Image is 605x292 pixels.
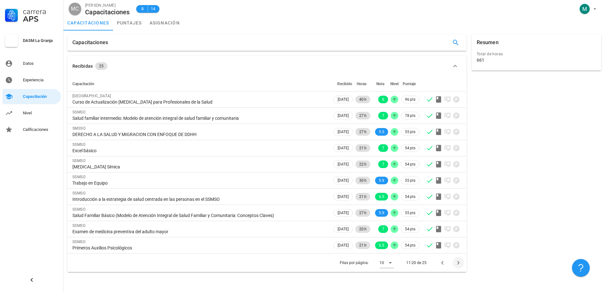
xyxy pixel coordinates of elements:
[405,161,415,167] span: 54 pts
[72,213,327,218] div: Salud Familiar Básico (Modelo de Atención Integral de Salud Familiar y Comunitaria: Conceptos Cla...
[332,76,354,92] th: Recibido
[3,105,61,121] a: Nivel
[23,111,58,116] div: Nivel
[382,112,384,119] span: 7
[67,76,332,92] th: Capacitación
[72,229,327,234] div: Examen de medicina preventiva del adulto mayor
[382,160,384,168] span: 7
[359,241,366,249] span: 21 h
[382,144,384,152] span: 7
[85,9,130,16] div: Capacitaciones
[405,96,415,103] span: 96 pts
[72,99,327,105] div: Curso de Actualización [MEDICAL_DATA] para Profesionales de la Salud
[72,132,327,137] div: DERECHO A LA SALUD Y MIGRACION CON ENFOQUE DE DDHH
[72,34,108,51] div: Capacitaciones
[359,112,366,119] span: 27 h
[338,193,349,200] span: [DATE]
[405,129,415,135] span: 55 pts
[72,175,85,179] span: SSMSO
[477,34,499,51] div: Resumen
[340,254,394,272] div: Filas por página:
[359,225,366,233] span: 20 h
[23,8,58,15] div: Carrera
[23,61,58,66] div: Datos
[23,15,58,23] div: APS
[372,76,389,92] th: Nota
[3,122,61,137] a: Calificaciones
[146,15,184,31] a: asignación
[69,3,81,15] div: avatar
[72,82,94,86] span: Capacitación
[23,38,58,43] div: DASM La Granja
[338,209,349,216] span: [DATE]
[72,180,327,186] div: Trabajo en Equipo
[405,210,415,216] span: 55 pts
[338,177,349,184] span: [DATE]
[405,194,415,200] span: 54 pts
[379,209,384,217] span: 5.9
[140,6,145,12] span: B
[405,145,415,151] span: 54 pts
[359,160,366,168] span: 22 h
[405,242,415,248] span: 54 pts
[337,82,352,86] span: Recibido
[359,128,366,136] span: 27 h
[379,241,384,249] span: 6.5
[72,196,327,202] div: Introducción a la estrategia de salud centrada en las personas en el SSMSO
[71,3,79,15] span: MC
[405,226,415,232] span: 54 pts
[382,225,384,233] span: 7
[338,161,349,168] span: [DATE]
[85,2,130,9] div: [PERSON_NAME]
[580,4,590,14] div: avatar
[23,127,58,132] div: Calificaciones
[405,112,415,119] span: 78 pts
[72,94,111,98] span: [GEOGRAPHIC_DATA]
[72,245,327,251] div: Primeros Auxilios Psicológicos
[400,76,421,92] th: Puntaje
[72,126,85,131] span: SMSSO
[67,56,467,76] button: Recibidas 25
[72,159,85,163] span: SSMSO
[99,62,104,70] span: 25
[338,96,349,103] span: [DATE]
[338,242,349,249] span: [DATE]
[338,128,349,135] span: [DATE]
[357,82,366,86] span: Horas
[72,115,327,121] div: Salud familiar intermedio: Modelo de atención integral de salud familiar y comunitaria
[405,177,415,184] span: 55 pts
[359,209,366,217] span: 27 h
[380,260,384,266] div: 10
[359,96,366,103] span: 40 h
[72,240,85,244] span: SSMSO
[477,57,484,63] div: 661
[3,56,61,71] a: Datos
[338,226,349,233] span: [DATE]
[338,112,349,119] span: [DATE]
[72,142,85,147] span: SSMSO
[379,177,384,184] span: 5.9
[113,15,146,31] a: puntajes
[72,110,85,114] span: SSMSO
[72,63,93,70] div: Recibidas
[359,177,366,184] span: 30 h
[23,78,58,83] div: Experiencia
[406,260,427,266] div: 11-20 de 25
[390,82,399,86] span: Nivel
[359,193,366,200] span: 21 h
[3,72,61,88] a: Experiencia
[72,148,327,153] div: Excel básico
[380,258,394,268] div: 10Filas por página:
[389,76,400,92] th: Nivel
[379,128,384,136] span: 5.5
[23,94,58,99] div: Capacitación
[72,164,327,170] div: [MEDICAL_DATA] Símica
[72,207,85,212] span: SSMSO
[151,6,156,12] span: 14
[64,15,113,31] a: capacitaciones
[359,144,366,152] span: 21 h
[338,145,349,152] span: [DATE]
[379,193,384,200] span: 6.5
[453,257,464,268] button: Página siguiente
[437,257,448,268] button: Página anterior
